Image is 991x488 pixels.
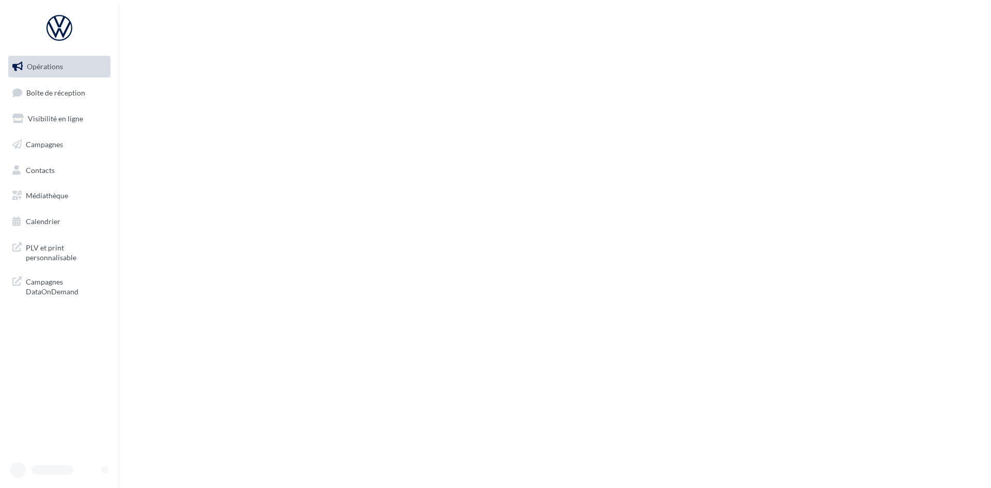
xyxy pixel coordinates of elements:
a: Opérations [6,56,113,77]
span: Campagnes DataOnDemand [26,275,106,297]
a: Campagnes [6,134,113,155]
span: Campagnes [26,140,63,149]
span: Boîte de réception [26,88,85,97]
span: Opérations [27,62,63,71]
a: PLV et print personnalisable [6,237,113,267]
span: Contacts [26,165,55,174]
span: Visibilité en ligne [28,114,83,123]
span: PLV et print personnalisable [26,241,106,263]
a: Boîte de réception [6,82,113,104]
a: Calendrier [6,211,113,232]
a: Médiathèque [6,185,113,207]
span: Calendrier [26,217,60,226]
a: Contacts [6,160,113,181]
a: Campagnes DataOnDemand [6,271,113,301]
a: Visibilité en ligne [6,108,113,130]
span: Médiathèque [26,191,68,200]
